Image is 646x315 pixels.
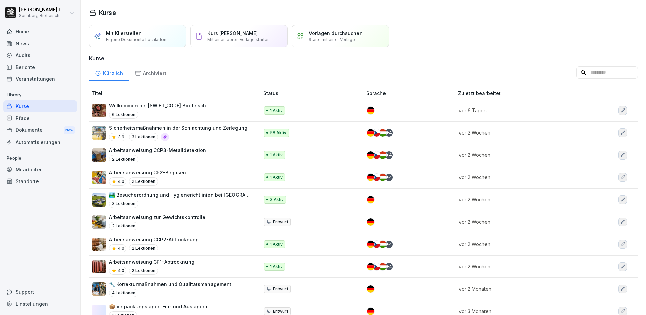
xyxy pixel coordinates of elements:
a: Home [3,26,77,38]
img: de.svg [367,151,374,159]
p: 6 Lektionen [109,111,138,119]
img: hu.svg [379,174,387,181]
p: 🏞️ Besucherordnung und Hygienerichtlinien bei [GEOGRAPHIC_DATA] [109,191,252,198]
p: 3 Lektionen [129,133,158,141]
img: roi77fylcwzaflh0hwjmpm1w.png [92,193,106,207]
p: Arbeitsanweisung zur Gewichtskontrolle [109,214,205,221]
p: Mit einer leeren Vorlage starten [207,37,270,42]
p: Eigene Dokumente hochladen [106,37,166,42]
p: 58 Aktiv [270,130,287,136]
a: Einstellungen [3,298,77,310]
p: Starte mit einer Vorlage [309,37,355,42]
p: 📦 Verpackungslager: Ein- und Auslagern [109,303,207,310]
a: DokumenteNew [3,124,77,137]
a: Archiviert [129,64,172,81]
img: de.svg [367,107,374,114]
div: News [3,38,77,49]
a: Pfade [3,112,77,124]
div: New [64,126,75,134]
h3: Kurse [89,54,638,63]
p: vor 6 Tagen [459,107,584,114]
p: vor 2 Monaten [459,285,584,292]
p: Mit KI erstellen [106,30,142,36]
p: 4.0 [118,268,124,274]
a: Standorte [3,175,77,187]
div: Automatisierungen [3,136,77,148]
img: de.svg [367,129,374,137]
img: d4g3ucugs9wd5ibohranwvgh.png [92,282,106,296]
p: 2 Lektionen [129,177,158,186]
p: 1 Aktiv [270,264,283,270]
p: 2 Lektionen [129,244,158,252]
img: cz.svg [373,241,380,248]
p: Sprache [366,90,455,97]
p: vor 2 Wochen [459,151,584,159]
div: Berichte [3,61,77,73]
p: 2 Lektionen [109,222,138,230]
img: hu.svg [379,241,387,248]
p: [PERSON_NAME] Lumetsberger [19,7,68,13]
div: Veranstaltungen [3,73,77,85]
p: vor 2 Wochen [459,218,584,225]
div: + 4 [385,263,393,270]
p: People [3,153,77,164]
a: Kurse [3,100,77,112]
p: 3 Lektionen [109,200,138,208]
img: de.svg [367,263,374,270]
p: Arbeitsanweisung CCP3-Metalldetektion [109,147,206,154]
img: cz.svg [373,151,380,159]
div: + 4 [385,174,393,181]
img: de.svg [367,218,374,226]
p: vor 2 Wochen [459,263,584,270]
p: vor 2 Wochen [459,241,584,248]
p: vor 3 Monaten [459,308,584,315]
div: + 4 [385,151,393,159]
img: cz.svg [373,129,380,137]
h1: Kurse [99,8,116,17]
div: + 4 [385,241,393,248]
p: 1 Aktiv [270,174,283,180]
img: cz.svg [373,174,380,181]
p: Arbeitsanweisung CP1-Abtrocknung [109,258,194,265]
p: Kurs [PERSON_NAME] [207,30,258,36]
img: vq64qnx387vm2euztaeei3pt.png [92,104,106,117]
img: hu.svg [379,129,387,137]
img: de.svg [367,196,374,203]
img: de.svg [367,285,374,293]
p: 4 Lektionen [109,289,138,297]
img: mphigpm8jrcai41dtx68as7p.png [92,260,106,273]
div: Support [3,286,77,298]
img: hj9o9v8kzxvzc93uvlzx86ct.png [92,171,106,184]
p: 3.9 [118,134,124,140]
a: Mitarbeiter [3,164,77,175]
p: 4.0 [118,245,124,251]
p: 1 Aktiv [270,152,283,158]
p: Titel [92,90,260,97]
img: kcy5zsy084eomyfwy436ysas.png [92,238,106,251]
p: Entwurf [273,219,288,225]
p: Arbeitsanweisung CCP2-Abtrocknung [109,236,199,243]
p: 1 Aktiv [270,241,283,247]
p: 1 Aktiv [270,107,283,114]
img: de.svg [367,241,374,248]
p: vor 2 Wochen [459,129,584,136]
p: Entwurf [273,308,288,314]
img: hu.svg [379,263,387,270]
p: vor 2 Wochen [459,196,584,203]
p: 🔧 Korrekturmaßnahmen und Qualitätsmanagement [109,281,231,288]
a: Kürzlich [89,64,129,81]
p: Library [3,90,77,100]
img: bg9xlr7342z5nsf7ao8e1prm.png [92,126,106,140]
img: pb7on1m2g7igak9wb3620wd1.png [92,148,106,162]
p: Sicherheitsmaßnahmen in der Schlachtung und Zerlegung [109,124,247,131]
img: gfrt4v3ftnksrv5de50xy3ff.png [92,215,106,229]
p: Arbeitsanweisung CP2-Begasen [109,169,186,176]
div: + 4 [385,129,393,137]
p: 2 Lektionen [109,155,138,163]
p: vor 2 Wochen [459,174,584,181]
